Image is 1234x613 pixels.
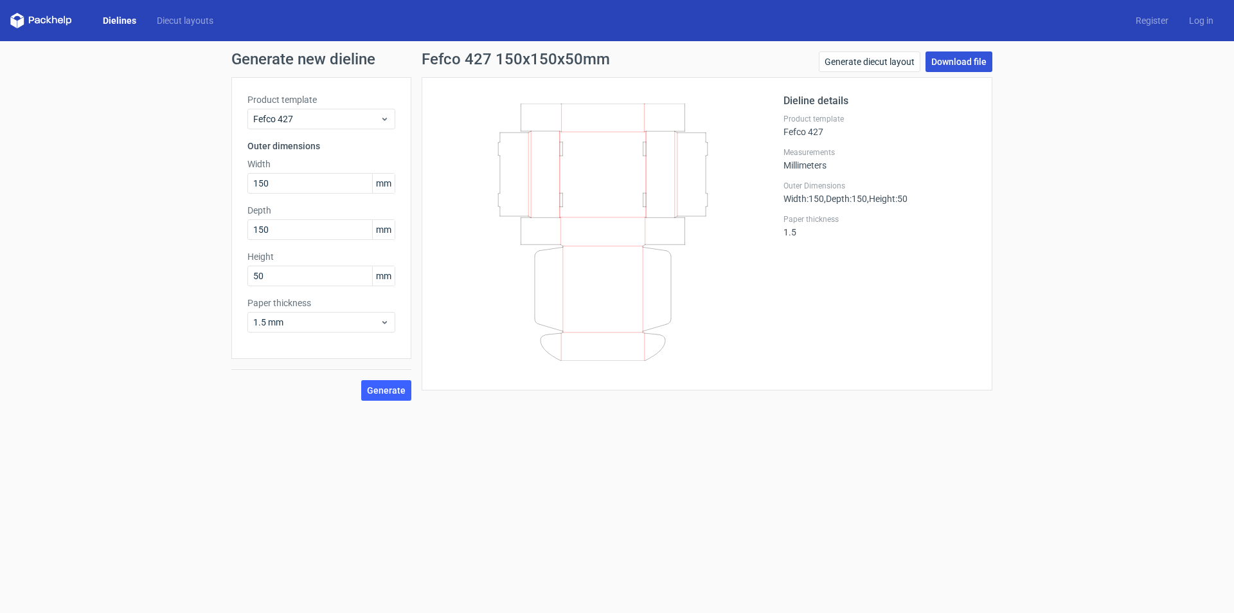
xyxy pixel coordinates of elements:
[372,266,395,286] span: mm
[783,114,976,124] label: Product template
[253,113,380,125] span: Fefco 427
[231,51,1003,67] h1: Generate new dieline
[783,214,976,224] label: Paper thickness
[147,14,224,27] a: Diecut layouts
[372,220,395,239] span: mm
[247,158,395,170] label: Width
[253,316,380,329] span: 1.5 mm
[867,194,908,204] span: , Height : 50
[783,114,976,137] div: Fefco 427
[783,93,976,109] h2: Dieline details
[925,51,992,72] a: Download file
[783,147,976,158] label: Measurements
[247,93,395,106] label: Product template
[783,147,976,170] div: Millimeters
[824,194,867,204] span: , Depth : 150
[372,174,395,193] span: mm
[247,250,395,263] label: Height
[819,51,920,72] a: Generate diecut layout
[783,194,824,204] span: Width : 150
[1125,14,1179,27] a: Register
[247,204,395,217] label: Depth
[367,386,406,395] span: Generate
[361,380,411,401] button: Generate
[1179,14,1224,27] a: Log in
[247,140,395,152] h3: Outer dimensions
[93,14,147,27] a: Dielines
[422,51,610,67] h1: Fefco 427 150x150x50mm
[247,297,395,309] label: Paper thickness
[783,181,976,191] label: Outer Dimensions
[783,214,976,237] div: 1.5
